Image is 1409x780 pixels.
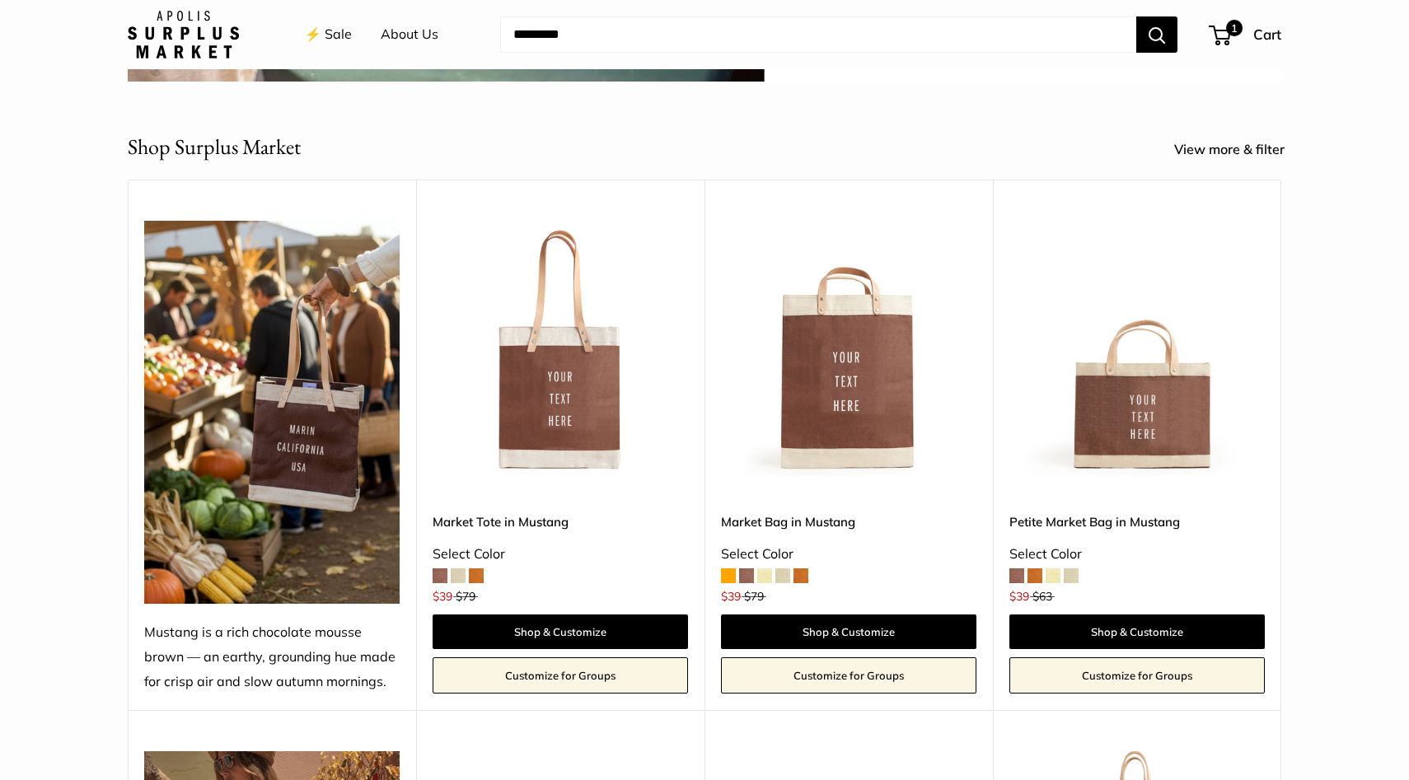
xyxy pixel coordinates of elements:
a: Shop & Customize [433,614,688,649]
span: $79 [456,589,475,604]
span: $39 [1009,589,1029,604]
span: $63 [1032,589,1052,604]
a: 1 Cart [1210,21,1281,48]
a: Customize for Groups [433,657,688,694]
div: Mustang is a rich chocolate mousse brown — an earthy, grounding hue made for crisp air and slow a... [144,620,400,694]
a: Customize for Groups [1009,657,1265,694]
a: Market Tote in Mustang [433,512,688,531]
a: Customize for Groups [721,657,976,694]
div: Select Color [1009,542,1265,567]
a: View more & filter [1174,138,1303,162]
img: Market Bag in Mustang [721,221,976,476]
a: Market Bag in MustangMarket Bag in Mustang [721,221,976,476]
a: Market Tote in MustangMarket Tote in Mustang [433,221,688,476]
div: Select Color [721,542,976,567]
a: ⚡️ Sale [305,22,352,47]
img: Mustang is a rich chocolate mousse brown — an earthy, grounding hue made for crisp air and slow a... [144,221,400,604]
button: Search [1136,16,1177,53]
img: Market Tote in Mustang [433,221,688,476]
div: Select Color [433,542,688,567]
a: Shop & Customize [721,614,976,649]
a: Petite Market Bag in Mustang [1009,512,1265,531]
a: Petite Market Bag in MustangPetite Market Bag in Mustang [1009,221,1265,476]
a: Market Bag in Mustang [721,512,976,531]
span: 1 [1226,20,1243,36]
input: Search... [500,16,1136,53]
span: $39 [721,589,741,604]
span: Cart [1253,26,1281,43]
img: Apolis: Surplus Market [128,11,239,58]
span: $39 [433,589,452,604]
a: Shop & Customize [1009,614,1265,649]
h2: Shop Surplus Market [128,131,301,163]
a: About Us [381,22,438,47]
img: Petite Market Bag in Mustang [1009,221,1265,476]
span: $79 [744,589,764,604]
